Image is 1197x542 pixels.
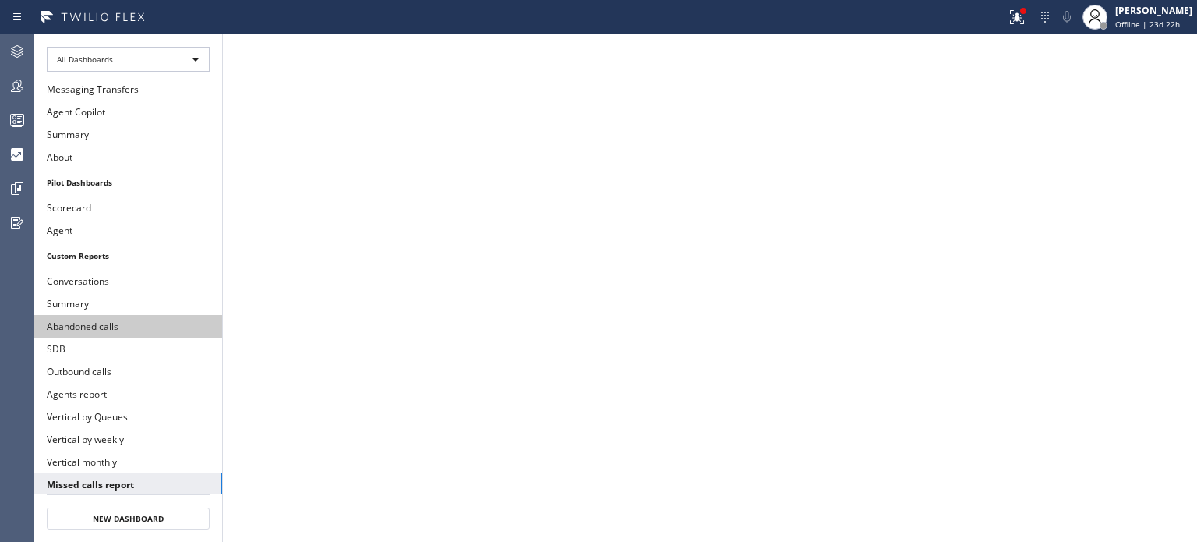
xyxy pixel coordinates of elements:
[34,473,222,496] button: Missed calls report
[34,78,222,101] button: Messaging Transfers
[34,101,222,123] button: Agent Copilot
[34,406,222,428] button: Vertical by Queues
[47,47,210,72] div: All Dashboards
[1115,4,1192,17] div: [PERSON_NAME]
[1056,6,1078,28] button: Mute
[34,428,222,451] button: Vertical by weekly
[47,508,210,530] button: New Dashboard
[34,315,222,338] button: Abandoned calls
[34,451,222,473] button: Vertical monthly
[34,197,222,219] button: Scorecard
[223,34,1197,542] iframe: dashboard_97966ae3e9a8
[34,246,222,266] li: Custom Reports
[34,383,222,406] button: Agents report
[34,270,222,292] button: Conversations
[34,219,222,242] button: Agent
[34,172,222,193] li: Pilot Dashboards
[34,123,222,146] button: Summary
[34,146,222,168] button: About
[34,338,222,360] button: SDB
[34,292,222,315] button: Summary
[34,360,222,383] button: Outbound calls
[1115,19,1180,30] span: Offline | 23d 22h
